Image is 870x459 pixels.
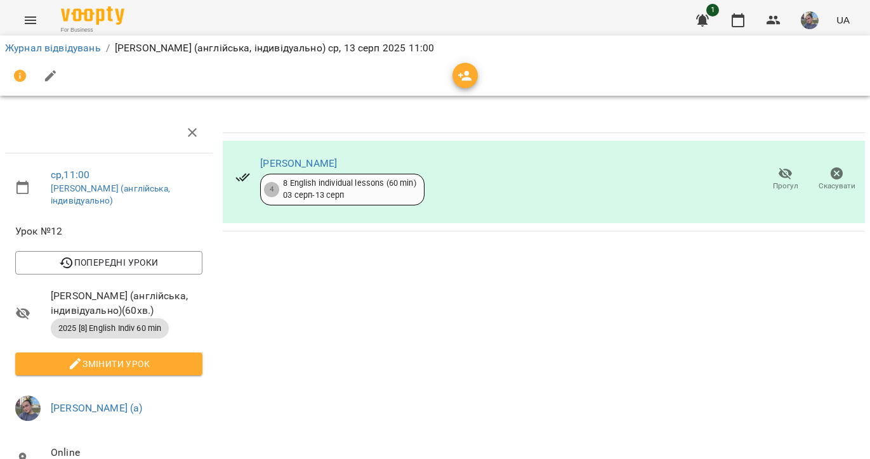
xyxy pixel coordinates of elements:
[801,11,819,29] img: 12e81ef5014e817b1a9089eb975a08d3.jpeg
[264,182,279,197] div: 4
[5,42,101,54] a: Журнал відвідувань
[760,162,811,197] button: Прогул
[836,13,850,27] span: UA
[15,396,41,421] img: 12e81ef5014e817b1a9089eb975a08d3.jpeg
[51,169,89,181] a: ср , 11:00
[51,402,143,414] a: [PERSON_NAME] (а)
[25,255,192,270] span: Попередні уроки
[819,181,855,191] span: Скасувати
[5,41,865,56] nav: breadcrumb
[106,41,110,56] li: /
[15,251,202,274] button: Попередні уроки
[260,157,337,169] a: [PERSON_NAME]
[283,178,416,201] div: 8 English individual lessons (60 min) 03 серп - 13 серп
[51,288,202,318] span: [PERSON_NAME] (англійська, індивідуально) ( 60 хв. )
[61,6,124,25] img: Voopty Logo
[706,4,719,16] span: 1
[811,162,862,197] button: Скасувати
[773,181,798,191] span: Прогул
[51,323,169,334] span: 2025 [8] English Indiv 60 min
[15,352,202,375] button: Змінити урок
[831,8,855,32] button: UA
[15,224,202,239] span: Урок №12
[25,356,192,372] span: Змінити урок
[51,183,170,206] a: [PERSON_NAME] (англійська, індивідуально)
[15,5,46,36] button: Menu
[61,26,124,34] span: For Business
[115,41,434,56] p: [PERSON_NAME] (англійська, індивідуально) ср, 13 серп 2025 11:00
